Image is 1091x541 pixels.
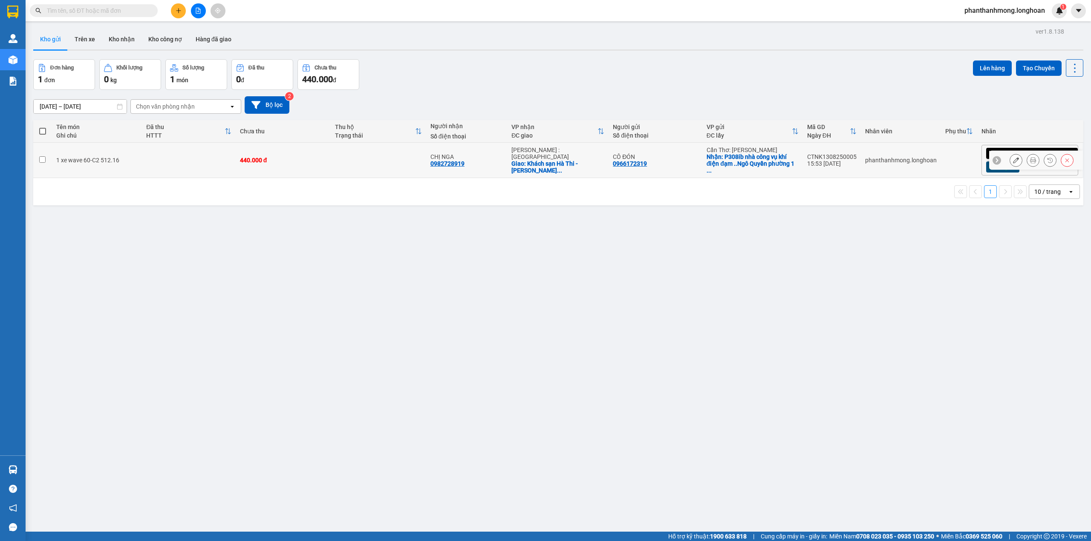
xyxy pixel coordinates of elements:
div: Chưa thu [240,128,327,135]
span: 1 [38,74,43,84]
div: Phụ thu [945,128,966,135]
img: logo-vxr [7,6,18,18]
strong: PHIẾU DÁN LÊN HÀNG [57,4,169,15]
span: aim [215,8,221,14]
button: caret-down [1071,3,1086,18]
div: ĐC giao [511,132,597,139]
div: Sửa đơn hàng [1010,154,1022,167]
div: 10 / trang [1034,187,1061,196]
input: Tìm tên, số ĐT hoặc mã đơn [47,6,147,15]
svg: open [229,103,236,110]
span: search [35,8,41,14]
div: Người nhận [430,123,503,129]
button: Kho gửi [33,29,68,49]
span: file-add [195,8,201,14]
strong: 1900 633 818 [710,533,747,540]
span: 1 [1062,4,1065,10]
div: Tên món [56,124,138,130]
div: Nhân viên [865,128,937,135]
span: món [176,77,188,83]
div: Đơn hàng [50,65,74,71]
div: CÔ ĐÓN [613,153,698,160]
div: ver 1.8.138 [1036,27,1064,36]
span: | [1009,532,1010,541]
sup: 2 [285,92,294,101]
div: 440.000 đ [240,157,327,164]
span: caret-down [1075,7,1082,14]
div: VP nhận [511,124,597,130]
span: | [753,532,754,541]
div: Cần Thơ: [PERSON_NAME] [707,147,799,153]
div: VP gửi [707,124,792,130]
span: 440.000 [302,74,333,84]
div: 1 xe wave 60-C2 512.16 [56,157,138,164]
span: 0 [236,74,241,84]
span: đ [333,77,336,83]
span: kg [110,77,117,83]
div: 15:53 [DATE] [807,160,857,167]
span: question-circle [9,485,17,493]
div: [PERSON_NAME] : [GEOGRAPHIC_DATA] [511,147,604,160]
th: Toggle SortBy [331,120,426,143]
span: [PHONE_NUMBER] [3,18,65,33]
div: Thu hộ [335,124,415,130]
img: solution-icon [9,77,17,86]
span: copyright [1044,533,1050,539]
div: Số lượng [182,65,204,71]
div: ĐC lấy [707,132,792,139]
div: Nhận: P308ib nhà công vụ khí điện đạm ..Ngô Quyền phường 1 tp cà mau [707,153,799,174]
div: Ghi chú [56,132,138,139]
div: CHỊ NGA [430,153,503,160]
span: plus [176,8,182,14]
button: Lên hàng [973,60,1012,76]
strong: CSKH: [23,18,45,26]
span: CÔNG TY TNHH CHUYỂN PHÁT NHANH BẢO AN [74,18,156,34]
div: Chọn văn phòng nhận [136,102,195,111]
div: Chưa thu [315,65,336,71]
img: warehouse-icon [9,34,17,43]
div: Khối lượng [116,65,142,71]
sup: 1 [1060,4,1066,10]
div: 0966172319 [613,160,647,167]
div: CTNK1308250005 [807,153,857,160]
th: Toggle SortBy [803,120,861,143]
span: Miền Bắc [941,532,1002,541]
div: Nhãn [981,128,1078,135]
span: message [9,523,17,531]
div: Ngày ĐH [807,132,850,139]
button: Khối lượng0kg [99,59,161,90]
span: Miền Nam [829,532,934,541]
span: Cung cấp máy in - giấy in: [761,532,827,541]
div: Mã GD [807,124,850,130]
div: Số điện thoại [430,133,503,140]
span: phanthanhmong.longhoan [958,5,1052,16]
button: file-add [191,3,206,18]
span: đơn [44,77,55,83]
span: Xe máy [989,163,1008,171]
strong: 0708 023 035 - 0935 103 250 [856,533,934,540]
th: Toggle SortBy [142,120,236,143]
th: Toggle SortBy [941,120,977,143]
button: Bộ lọc [245,96,289,114]
span: ⚪️ [936,535,939,538]
span: Mã đơn: CTNK1308250005 [3,46,131,57]
button: Hàng đã giao [189,29,238,49]
img: warehouse-icon [9,55,17,64]
div: 0982728919 [430,160,465,167]
span: 0 [104,74,109,84]
div: Đã thu [248,65,264,71]
img: icon-new-feature [1056,7,1063,14]
button: Tạo Chuyến [1016,60,1062,76]
div: Người gửi [613,124,698,130]
button: Kho công nợ [141,29,189,49]
div: Số điện thoại [613,132,698,139]
span: ... [707,167,712,174]
div: Giao: Khách sạn Hà Thi - Đường Hùng Vương - Tt Gia Ray - H. Xuân Lộc ( cũ ) [511,160,604,174]
th: Toggle SortBy [507,120,609,143]
svg: open [1068,188,1074,195]
button: 1 [984,185,997,198]
div: HTTT [146,132,225,139]
button: Trên xe [68,29,102,49]
img: warehouse-icon [9,465,17,474]
span: notification [9,504,17,512]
